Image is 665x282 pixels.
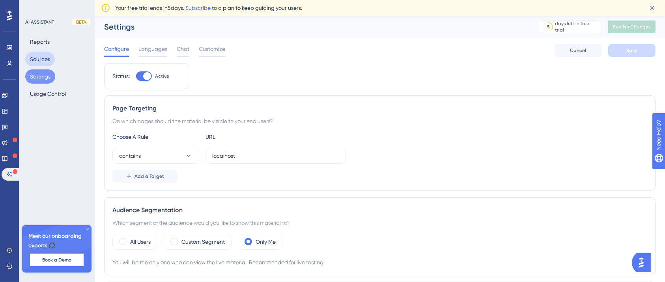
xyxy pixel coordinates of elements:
[613,24,651,30] span: Publish Changes
[130,237,151,247] label: All Users
[30,254,84,266] button: Book a Demo
[212,151,339,160] input: yourwebsite.com/path
[104,44,129,54] span: Configure
[185,5,211,11] a: Subscribe
[42,257,71,263] span: Book a Demo
[112,205,647,215] div: Audience Segmentation
[555,21,599,33] div: days left in free trial
[25,52,55,66] button: Sources
[112,148,199,164] button: contains
[19,2,49,11] span: Need Help?
[119,151,141,161] span: contains
[112,104,647,113] div: Page Targeting
[181,237,225,247] label: Custom Segment
[25,35,54,49] button: Reports
[25,19,54,25] div: AI ASSISTANT
[104,21,519,32] div: Settings
[547,24,550,30] div: 5
[256,237,276,247] label: Only Me
[632,251,656,275] iframe: UserGuiding AI Assistant Launcher
[25,69,55,84] button: Settings
[608,44,656,57] button: Save
[205,132,292,142] div: URL
[112,218,647,228] div: Which segment of the audience would you like to show this material to?
[608,21,656,33] button: Publish Changes
[112,71,130,81] div: Status:
[199,44,225,54] span: Customize
[112,132,199,142] div: Choose A Rule
[177,44,189,54] span: Chat
[112,116,647,126] div: On which pages should the material be visible to your end users?
[112,258,647,267] div: You will be the only one who can view the live material. Recommended for live testing.
[555,44,602,57] button: Cancel
[28,232,85,250] span: Meet our onboarding experts 🎧
[138,44,167,54] span: Languages
[626,47,637,54] span: Save
[72,19,91,25] div: BETA
[570,47,587,54] span: Cancel
[112,170,177,183] button: Add a Target
[155,73,169,79] span: Active
[115,3,302,13] span: Your free trial ends in 5 days. to a plan to keep guiding your users.
[25,87,71,101] button: Usage Control
[134,173,164,179] span: Add a Target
